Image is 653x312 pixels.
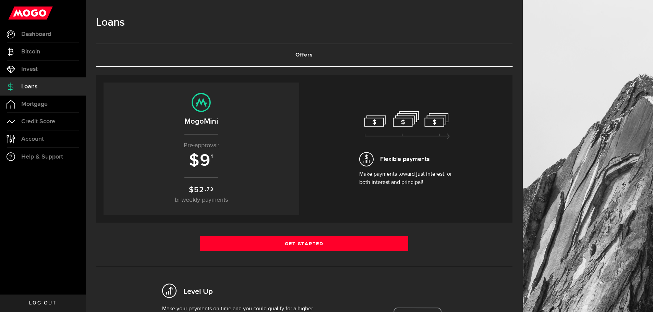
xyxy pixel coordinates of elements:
a: Offers [96,44,512,66]
span: Log out [29,301,56,305]
span: Invest [21,66,38,72]
span: Flexible payments [380,154,430,164]
sup: .73 [205,186,214,193]
h2: MogoMini [110,116,292,127]
span: Loans [21,84,37,90]
p: Pre-approval: [110,141,292,150]
ul: Tabs Navigation [96,43,512,67]
span: Credit Score [21,118,55,125]
span: Help & Support [21,154,63,160]
span: 9 [200,150,211,171]
a: Get Started [200,236,409,251]
sup: 1 [211,153,214,160]
iframe: LiveChat chat widget [624,283,653,312]
span: Mortgage [21,101,48,107]
p: Make payments toward just interest, or both interest and principal! [359,170,455,187]
span: 52 [194,185,204,195]
span: $ [189,185,194,195]
span: Bitcoin [21,49,40,55]
span: $ [189,150,200,171]
h2: Level Up [183,287,213,297]
span: bi-weekly payments [175,197,228,203]
span: Dashboard [21,31,51,37]
span: Account [21,136,44,142]
h1: Loans [96,14,512,32]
